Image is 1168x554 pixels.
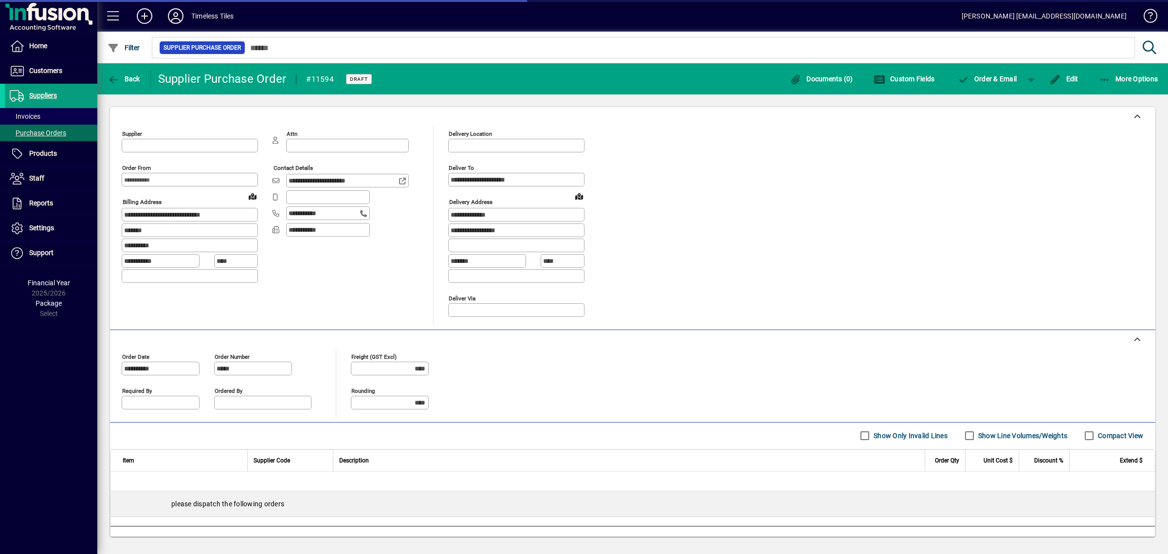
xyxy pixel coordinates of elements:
[935,455,959,466] span: Order Qty
[5,241,97,265] a: Support
[871,70,937,88] button: Custom Fields
[5,59,97,83] a: Customers
[1120,455,1143,466] span: Extend $
[984,455,1013,466] span: Unit Cost $
[5,166,97,191] a: Staff
[872,431,948,441] label: Show Only Invalid Lines
[962,8,1127,24] div: [PERSON_NAME] [EMAIL_ADDRESS][DOMAIN_NAME]
[351,387,375,394] mat-label: Rounding
[5,191,97,216] a: Reports
[5,125,97,141] a: Purchase Orders
[1034,455,1063,466] span: Discount %
[29,174,44,182] span: Staff
[29,42,47,50] span: Home
[5,108,97,125] a: Invoices
[29,224,54,232] span: Settings
[29,199,53,207] span: Reports
[351,353,397,360] mat-label: Freight (GST excl)
[29,67,62,74] span: Customers
[1136,2,1156,34] a: Knowledge Base
[957,75,1017,83] span: Order & Email
[29,149,57,157] span: Products
[254,455,290,466] span: Supplier Code
[110,491,1155,517] div: please dispatch the following orders
[122,387,152,394] mat-label: Required by
[976,431,1067,441] label: Show Line Volumes/Weights
[449,295,475,301] mat-label: Deliver via
[108,44,140,52] span: Filter
[36,299,62,307] span: Package
[122,130,142,137] mat-label: Supplier
[874,75,935,83] span: Custom Fields
[5,34,97,58] a: Home
[1049,75,1078,83] span: Edit
[105,70,143,88] button: Back
[339,455,369,466] span: Description
[158,71,287,87] div: Supplier Purchase Order
[287,130,297,137] mat-label: Attn
[105,39,143,56] button: Filter
[306,72,334,87] div: #11594
[122,353,149,360] mat-label: Order date
[160,7,191,25] button: Profile
[215,387,242,394] mat-label: Ordered by
[1099,75,1158,83] span: More Options
[1096,70,1161,88] button: More Options
[1047,70,1081,88] button: Edit
[10,129,66,137] span: Purchase Orders
[10,112,40,120] span: Invoices
[123,455,134,466] span: Item
[122,165,151,171] mat-label: Order from
[5,142,97,166] a: Products
[245,188,260,204] a: View on map
[571,188,587,204] a: View on map
[787,70,856,88] button: Documents (0)
[97,70,151,88] app-page-header-button: Back
[5,216,97,240] a: Settings
[29,92,57,99] span: Suppliers
[164,43,241,53] span: Supplier Purchase Order
[1096,431,1143,441] label: Compact View
[350,76,368,82] span: Draft
[215,353,250,360] mat-label: Order number
[191,8,234,24] div: Timeless Tiles
[28,279,70,287] span: Financial Year
[449,130,492,137] mat-label: Delivery Location
[790,75,853,83] span: Documents (0)
[29,249,54,257] span: Support
[952,70,1022,88] button: Order & Email
[108,75,140,83] span: Back
[449,165,474,171] mat-label: Deliver To
[129,7,160,25] button: Add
